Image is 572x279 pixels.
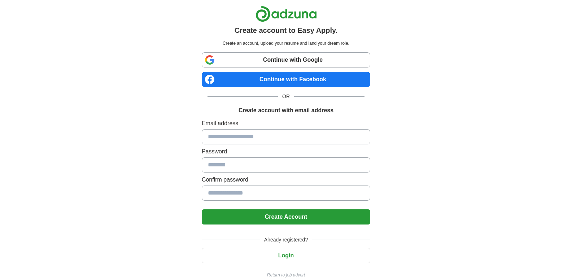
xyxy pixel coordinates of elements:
span: OR [278,93,294,100]
h1: Create account to Easy Apply. [235,25,338,36]
label: Email address [202,119,370,128]
a: Return to job advert [202,272,370,278]
a: Continue with Facebook [202,72,370,87]
a: Continue with Google [202,52,370,67]
span: Already registered? [260,236,312,244]
label: Password [202,147,370,156]
h1: Create account with email address [239,106,333,115]
p: Create an account, upload your resume and land your dream role. [203,40,369,47]
button: Login [202,248,370,263]
a: Login [202,252,370,258]
label: Confirm password [202,175,370,184]
img: Adzuna logo [256,6,317,22]
button: Create Account [202,209,370,224]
